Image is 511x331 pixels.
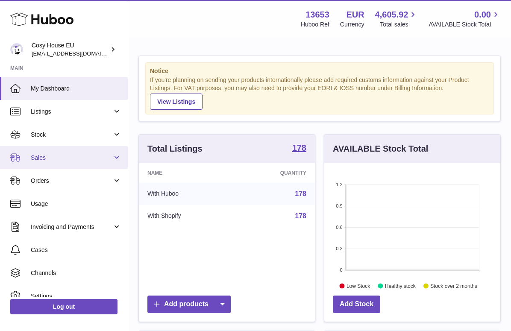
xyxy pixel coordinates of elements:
h3: AVAILABLE Stock Total [333,143,428,155]
div: If you're planning on sending your products internationally please add required customs informati... [150,76,489,109]
div: Cosy House EU [32,41,109,58]
img: supplychain@cosyhouse.de [10,43,23,56]
span: Sales [31,154,112,162]
span: My Dashboard [31,85,121,93]
text: 0.3 [336,246,342,251]
th: Quantity [234,163,315,183]
span: Settings [31,292,121,300]
text: Low Stock [347,283,370,289]
h3: Total Listings [147,143,203,155]
th: Name [139,163,234,183]
span: Channels [31,269,121,277]
text: 1.2 [336,182,342,187]
a: 178 [295,190,306,197]
strong: Notice [150,67,489,75]
td: With Shopify [139,205,234,227]
text: Healthy stock [385,283,416,289]
span: Listings [31,108,112,116]
a: Add Stock [333,296,380,313]
strong: 178 [292,144,306,152]
a: 178 [295,212,306,220]
text: 0.6 [336,225,342,230]
span: Orders [31,177,112,185]
a: 4,605.92 Total sales [375,9,418,29]
span: [EMAIL_ADDRESS][DOMAIN_NAME] [32,50,126,57]
span: 0.00 [474,9,491,21]
text: 0 [340,267,342,272]
span: AVAILABLE Stock Total [429,21,501,29]
a: 0.00 AVAILABLE Stock Total [429,9,501,29]
div: Currency [340,21,364,29]
strong: EUR [346,9,364,21]
span: Invoicing and Payments [31,223,112,231]
a: 178 [292,144,306,154]
div: Huboo Ref [301,21,329,29]
span: Usage [31,200,121,208]
a: Log out [10,299,117,314]
text: 0.9 [336,203,342,208]
span: Cases [31,246,121,254]
a: View Listings [150,94,203,110]
span: 4,605.92 [375,9,408,21]
span: Stock [31,131,112,139]
span: Total sales [380,21,418,29]
strong: 13653 [305,9,329,21]
text: Stock over 2 months [430,283,477,289]
a: Add products [147,296,231,313]
td: With Huboo [139,183,234,205]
